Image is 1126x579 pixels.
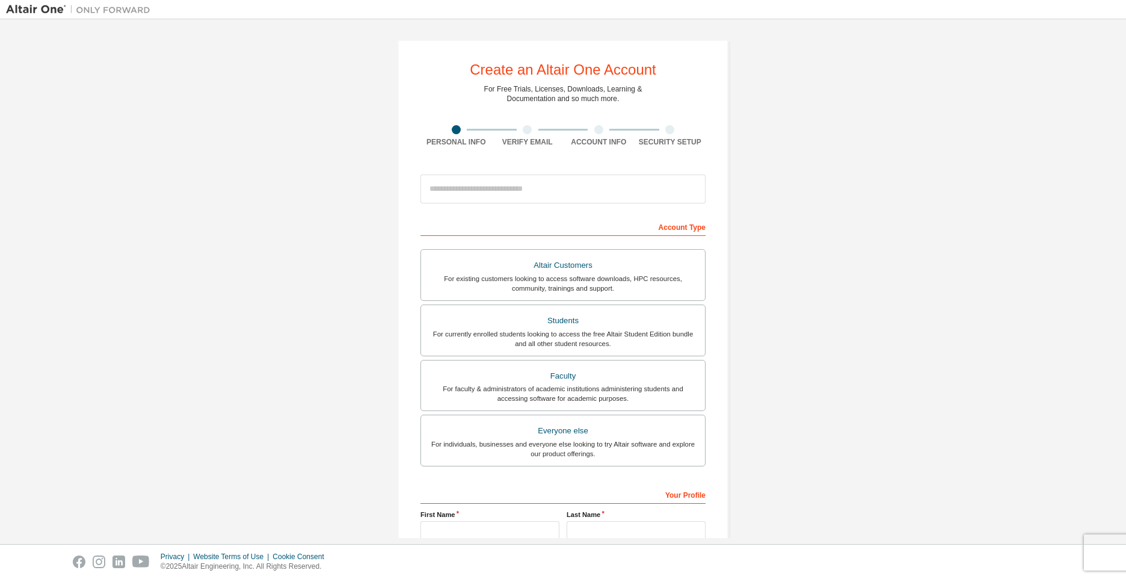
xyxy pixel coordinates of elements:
label: First Name [420,510,559,519]
div: Everyone else [428,423,698,439]
div: Students [428,312,698,329]
div: Altair Customers [428,257,698,274]
div: Privacy [161,552,193,562]
img: youtube.svg [132,556,150,568]
div: Account Info [563,137,635,147]
div: For currently enrolled students looking to access the free Altair Student Edition bundle and all ... [428,329,698,348]
div: For existing customers looking to access software downloads, HPC resources, community, trainings ... [428,274,698,293]
img: Altair One [6,4,156,16]
div: Personal Info [420,137,492,147]
div: Cookie Consent [272,552,331,562]
div: Create an Altair One Account [470,63,656,77]
img: linkedin.svg [112,556,125,568]
div: For individuals, businesses and everyone else looking to try Altair software and explore our prod... [428,439,698,459]
label: Last Name [567,510,706,519]
img: facebook.svg [73,556,85,568]
div: Security Setup [635,137,706,147]
div: For faculty & administrators of academic institutions administering students and accessing softwa... [428,384,698,403]
div: Verify Email [492,137,564,147]
div: For Free Trials, Licenses, Downloads, Learning & Documentation and so much more. [484,84,642,104]
div: Faculty [428,368,698,385]
p: © 2025 Altair Engineering, Inc. All Rights Reserved. [161,562,331,572]
div: Website Terms of Use [193,552,272,562]
div: Account Type [420,217,706,236]
img: instagram.svg [93,556,105,568]
div: Your Profile [420,485,706,504]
